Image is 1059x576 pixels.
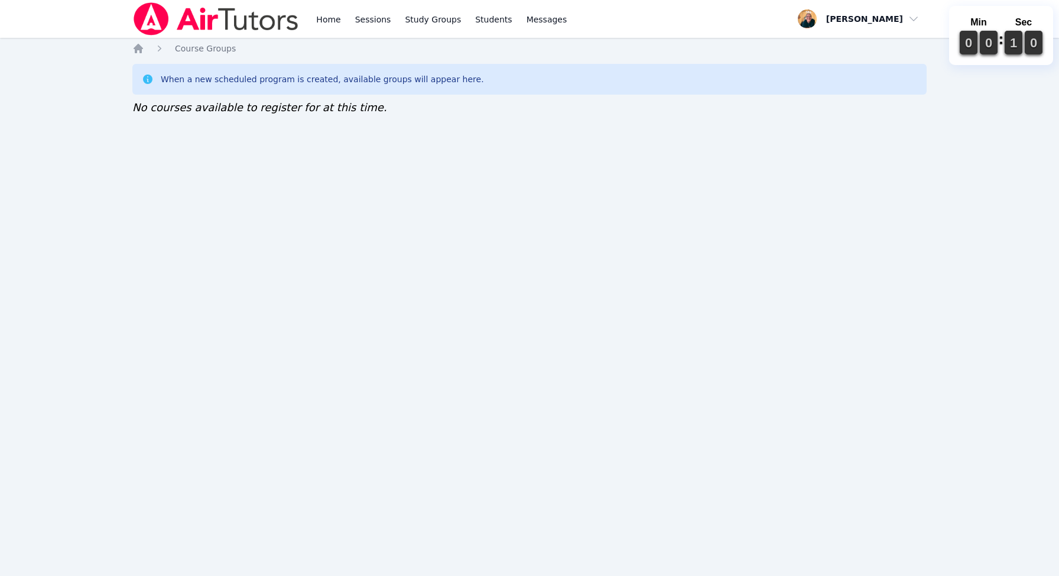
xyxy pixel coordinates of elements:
[132,101,387,114] span: No courses available to register for at this time.
[527,14,567,25] span: Messages
[132,2,300,35] img: Air Tutors
[132,43,927,54] nav: Breadcrumb
[175,43,236,54] a: Course Groups
[161,73,484,85] div: When a new scheduled program is created, available groups will appear here.
[175,44,236,53] span: Course Groups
